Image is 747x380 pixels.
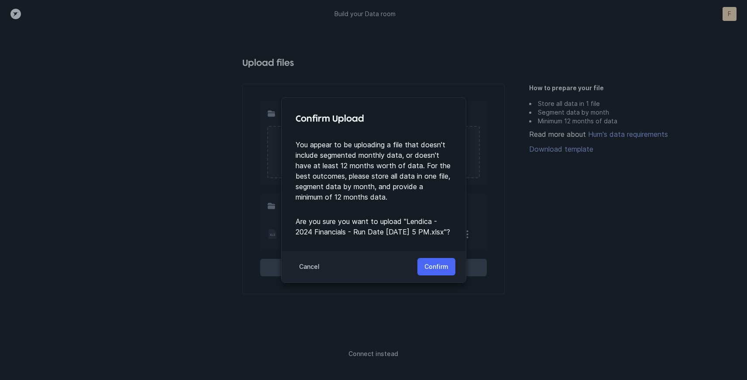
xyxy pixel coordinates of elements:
p: Are you sure you want to upload " Lendica - 2024 Financials - Run Date [DATE] 5 PM.xlsx "? [296,216,452,237]
p: You appear to be uploading a file that doesn't include segmented monthly data, or doesn't have at... [296,139,452,202]
p: Cancel [299,261,320,272]
button: Cancel [292,258,327,275]
p: Confirm [424,261,448,272]
button: Confirm [417,258,455,275]
h4: Confirm Upload [296,112,452,126]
